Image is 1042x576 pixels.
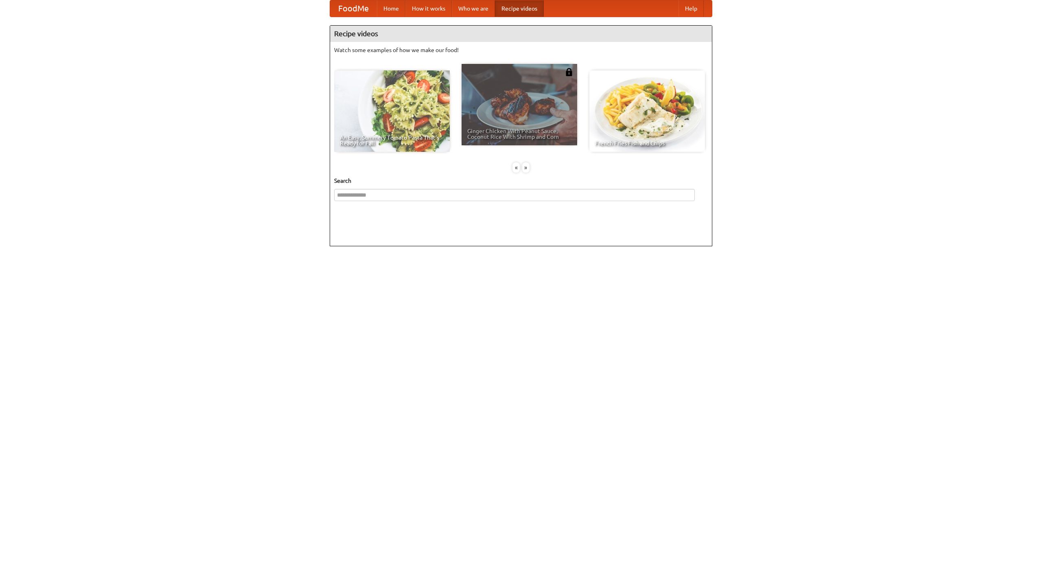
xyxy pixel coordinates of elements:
[330,26,712,42] h4: Recipe videos
[452,0,495,17] a: Who we are
[679,0,704,17] a: Help
[334,70,450,152] a: An Easy, Summery Tomato Pasta That's Ready for Fall
[334,46,708,54] p: Watch some examples of how we make our food!
[334,177,708,185] h5: Search
[595,140,699,146] span: French Fries Fish and Chips
[565,68,573,76] img: 483408.png
[377,0,405,17] a: Home
[405,0,452,17] a: How it works
[495,0,544,17] a: Recipe videos
[512,162,520,173] div: «
[330,0,377,17] a: FoodMe
[589,70,705,152] a: French Fries Fish and Chips
[522,162,530,173] div: »
[340,135,444,146] span: An Easy, Summery Tomato Pasta That's Ready for Fall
